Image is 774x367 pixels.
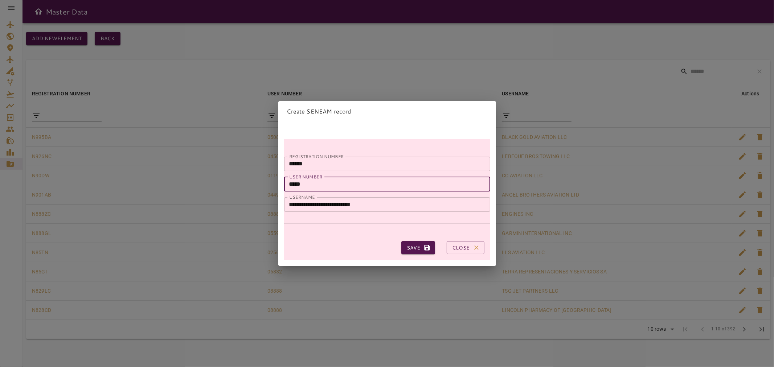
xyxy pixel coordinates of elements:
label: USERNAME [289,194,315,200]
p: Create SENEAM record [287,107,487,116]
label: REGISTRATION NUMBER [289,153,344,160]
button: Close [447,241,484,255]
label: USER NUMBER [289,174,322,180]
button: Save [401,241,435,255]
